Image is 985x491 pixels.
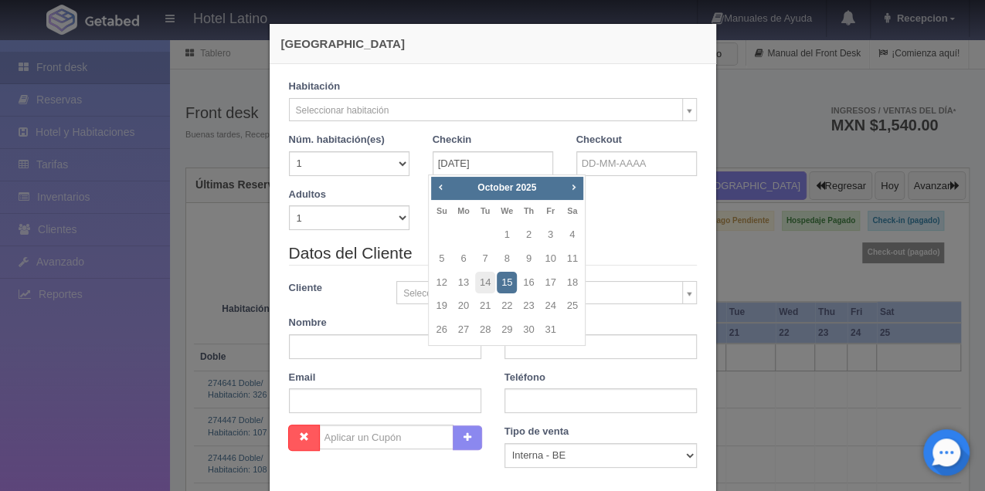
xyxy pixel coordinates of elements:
a: Prev [433,178,450,195]
label: Habitación [289,80,340,94]
a: 16 [518,272,538,294]
a: 18 [562,272,583,294]
input: DD-MM-AAAA [433,151,553,176]
a: 17 [540,272,560,294]
a: Seleccionar / Crear cliente [396,281,697,304]
h4: [GEOGRAPHIC_DATA] [281,36,705,52]
span: Seleccionar / Crear cliente [403,282,676,305]
label: Checkout [576,133,622,147]
input: DD-MM-AAAA [576,151,697,176]
label: Tipo de venta [504,425,569,439]
span: 2025 [516,182,537,193]
a: 27 [453,319,474,341]
a: 19 [432,295,452,317]
a: 23 [518,295,538,317]
a: 26 [432,319,452,341]
a: 10 [540,248,560,270]
span: Monday [457,206,470,215]
span: Seleccionar habitación [296,99,676,122]
a: 12 [432,272,452,294]
a: 2 [518,224,538,246]
a: 8 [497,248,517,270]
span: Sunday [436,206,447,215]
a: 24 [540,295,560,317]
a: 3 [540,224,560,246]
a: Next [565,178,582,195]
a: 30 [518,319,538,341]
a: 5 [432,248,452,270]
a: 4 [562,224,583,246]
input: Aplicar un Cupón [319,425,453,449]
a: 25 [562,295,583,317]
label: Cliente [277,281,386,296]
span: Prev [434,181,447,193]
a: 6 [453,248,474,270]
span: October [477,182,513,193]
a: 22 [497,295,517,317]
a: 28 [475,319,495,341]
span: Friday [546,206,555,215]
a: 31 [540,319,560,341]
a: 13 [453,272,474,294]
span: Thursday [524,206,534,215]
legend: Datos del Cliente [289,242,697,266]
span: Saturday [567,206,577,215]
label: Adultos [289,188,326,202]
label: Checkin [433,133,472,147]
span: Wednesday [501,206,513,215]
label: Nombre [289,316,327,330]
a: 9 [518,248,538,270]
a: 29 [497,319,517,341]
a: 15 [497,272,517,294]
span: Tuesday [481,206,490,215]
label: Email [289,371,316,385]
a: 7 [475,248,495,270]
span: Next [567,181,579,193]
label: Teléfono [504,371,545,385]
a: 21 [475,295,495,317]
label: Núm. habitación(es) [289,133,385,147]
a: 20 [453,295,474,317]
a: 1 [497,224,517,246]
a: 14 [475,272,495,294]
a: Seleccionar habitación [289,98,697,121]
a: 11 [562,248,583,270]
